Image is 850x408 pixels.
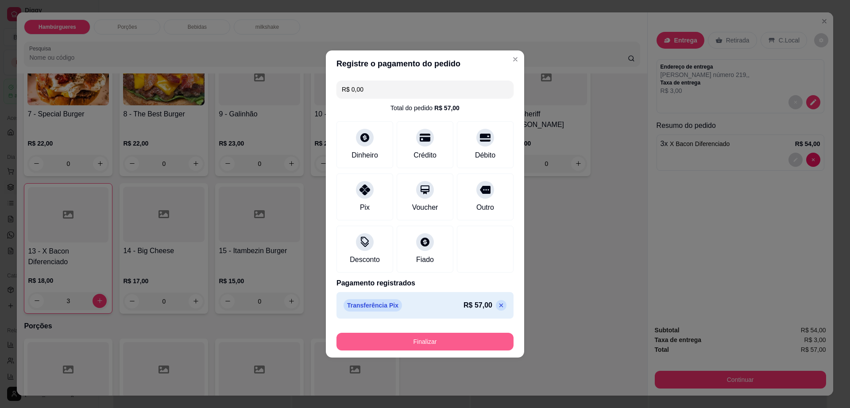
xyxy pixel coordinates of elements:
div: Crédito [413,150,437,161]
div: Outro [476,202,494,213]
div: Pix [360,202,370,213]
div: Desconto [350,254,380,265]
div: R$ 57,00 [434,104,460,112]
header: Registre o pagamento do pedido [326,50,524,77]
div: Voucher [412,202,438,213]
input: Ex.: hambúrguer de cordeiro [342,81,508,98]
p: R$ 57,00 [464,300,492,311]
div: Total do pedido [390,104,460,112]
div: Débito [475,150,495,161]
div: Dinheiro [352,150,378,161]
p: Pagamento registrados [336,278,514,289]
p: Transferência Pix [344,299,402,312]
div: Fiado [416,254,434,265]
button: Finalizar [336,333,514,350]
button: Close [508,52,522,66]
